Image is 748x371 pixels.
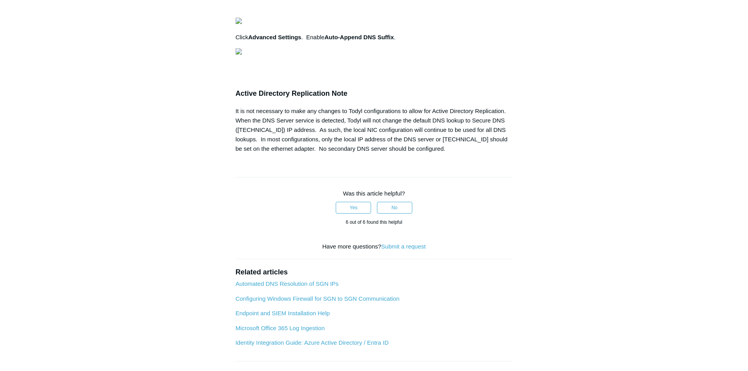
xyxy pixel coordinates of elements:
a: Automated DNS Resolution of SGN IPs [236,280,339,287]
a: Microsoft Office 365 Log Ingestion [236,325,325,331]
span: 6 out of 6 found this helpful [346,219,402,225]
button: This article was not helpful [377,202,412,214]
div: Have more questions? [236,242,513,251]
img: 27414207119379 [236,18,242,24]
a: Submit a request [381,243,426,250]
button: This article was helpful [336,202,371,214]
strong: Auto-Append DNS Suffix [324,34,394,40]
a: Identity Integration Guide: Azure Active Directory / Entra ID [236,339,389,346]
span: Was this article helpful? [343,190,405,197]
a: Endpoint and SIEM Installation Help [236,310,330,316]
a: Configuring Windows Firewall for SGN to SGN Communication [236,295,400,302]
h3: Active Directory Replication Note [236,88,513,99]
img: 27414169404179 [236,48,242,55]
strong: Advanced Settings [248,34,301,40]
h2: Related articles [236,267,513,278]
div: It is not necessary to make any changes to Todyl configurations to allow for Active Directory Rep... [236,106,513,154]
p: Click . Enable . [236,33,513,42]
